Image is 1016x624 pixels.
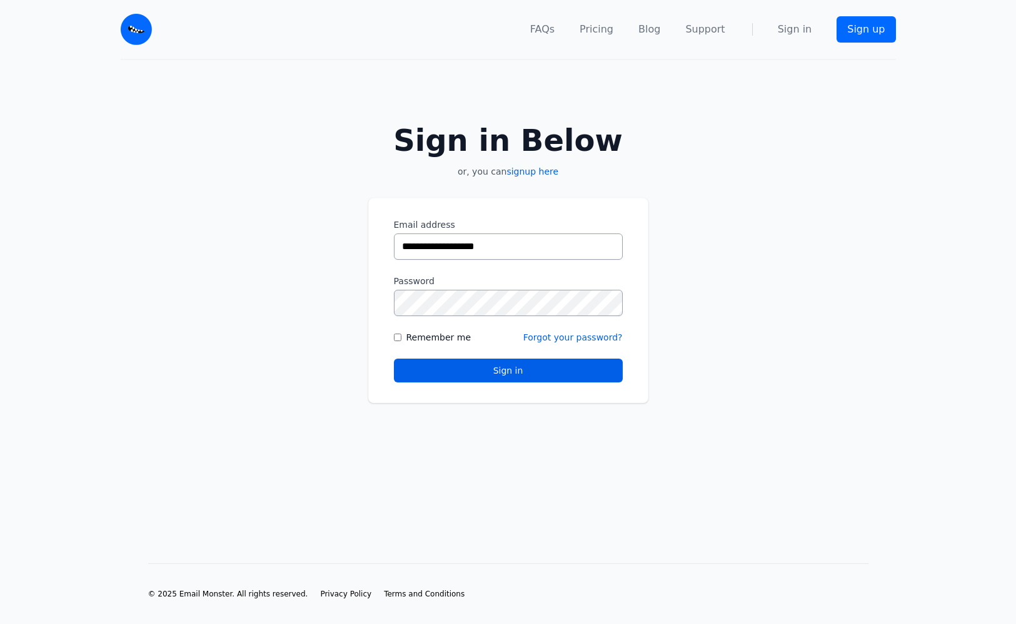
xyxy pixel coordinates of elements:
[837,16,895,43] a: Sign up
[320,589,371,599] a: Privacy Policy
[406,331,471,344] label: Remember me
[778,22,812,37] a: Sign in
[638,22,660,37] a: Blog
[368,165,648,178] p: or, you can
[530,22,555,37] a: FAQs
[320,590,371,598] span: Privacy Policy
[394,218,623,231] label: Email address
[523,332,623,342] a: Forgot your password?
[506,166,558,176] a: signup here
[384,589,465,599] a: Terms and Conditions
[368,125,648,155] h2: Sign in Below
[580,22,613,37] a: Pricing
[148,589,308,599] li: © 2025 Email Monster. All rights reserved.
[384,590,465,598] span: Terms and Conditions
[685,22,725,37] a: Support
[121,14,152,45] img: Email Monster
[394,275,623,287] label: Password
[394,359,623,382] button: Sign in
